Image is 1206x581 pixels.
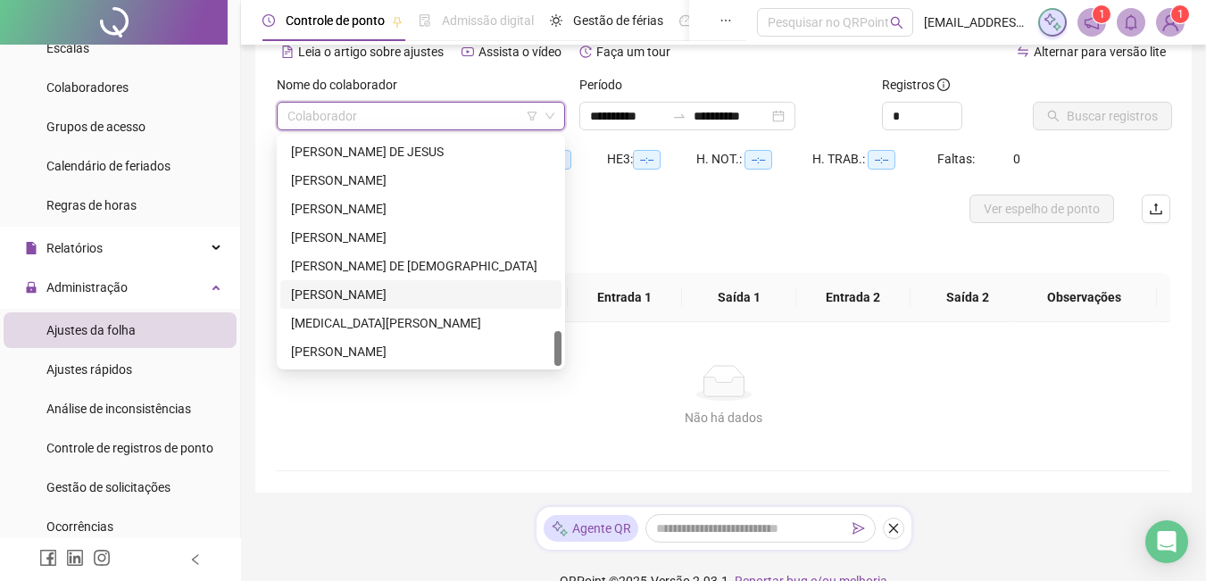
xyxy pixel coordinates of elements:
span: pushpin [392,16,403,27]
span: file-done [419,14,431,27]
th: Saída 1 [682,273,796,322]
span: search [890,16,903,29]
span: 1 [1099,8,1105,21]
div: [PERSON_NAME] DE JESUS [291,142,551,162]
span: Ajustes rápidos [46,362,132,377]
div: TARINE DE SOUZA SILVA [280,166,561,195]
span: Ocorrências [46,519,113,534]
span: info-circle [937,79,950,91]
span: bell [1123,14,1139,30]
span: upload [1149,202,1163,216]
img: sparkle-icon.fc2bf0ac1784a2077858766a79e2daf3.svg [551,519,569,538]
span: sun [550,14,562,27]
span: Controle de registros de ponto [46,441,213,455]
div: YANN OLIVEIRA DE CARVALHO [280,280,561,309]
span: youtube [462,46,474,58]
th: Entrada 2 [796,273,911,322]
span: [EMAIL_ADDRESS][DOMAIN_NAME] [924,12,1027,32]
button: Buscar registros [1033,102,1172,130]
span: 0 [1013,152,1020,166]
span: file-text [281,46,294,58]
button: Ver espelho de ponto [969,195,1114,223]
span: Admissão digital [442,13,534,28]
div: TAINARA MOREIRA DE JESUS [280,137,561,166]
span: lock [25,281,37,294]
span: Grupos de acesso [46,120,146,134]
img: sparkle-icon.fc2bf0ac1784a2077858766a79e2daf3.svg [1043,12,1062,32]
div: [PERSON_NAME] DE [DEMOGRAPHIC_DATA] [291,256,551,276]
span: to [672,109,686,123]
sup: Atualize o seu contato no menu Meus Dados [1171,5,1189,23]
span: linkedin [66,549,84,567]
th: Saída 2 [911,273,1025,322]
label: Nome do colaborador [277,75,409,95]
span: Leia o artigo sobre ajustes [298,45,444,59]
sup: 1 [1093,5,1110,23]
span: history [579,46,592,58]
span: Faltas: [937,152,977,166]
span: Colaboradores [46,80,129,95]
span: Faça um tour [596,45,670,59]
span: down [545,111,555,121]
span: Regras de horas [46,198,137,212]
span: facebook [39,549,57,567]
div: Não há dados [298,408,1149,427]
span: Relatórios [46,241,103,255]
th: Entrada 1 [568,273,682,322]
span: swap-right [672,109,686,123]
div: [PERSON_NAME] [291,342,551,361]
div: [PERSON_NAME] [291,199,551,219]
img: 69000 [1157,9,1184,36]
span: Calendário de feriados [46,159,171,173]
span: Assista o vídeo [478,45,561,59]
span: instagram [93,549,111,567]
th: Observações [1011,273,1157,322]
div: WESLEY SANTANA SILVA [280,223,561,252]
span: --:-- [868,150,895,170]
div: YURE DOS SANTOS DE SOUZA [280,337,561,366]
span: --:-- [744,150,772,170]
div: WILLIAM SANTANA DE JESUS [280,252,561,280]
div: H. NOT.: [696,149,812,170]
span: Registros [882,75,950,95]
span: Alternar para versão lite [1034,45,1166,59]
div: [PERSON_NAME] [291,228,551,247]
span: ellipsis [719,14,732,27]
span: Ajustes da folha [46,323,136,337]
div: [PERSON_NAME] [291,285,551,304]
label: Período [579,75,634,95]
span: notification [1084,14,1100,30]
div: H. TRAB.: [812,149,937,170]
div: Agente QR [544,515,638,542]
span: swap [1017,46,1029,58]
span: Observações [1026,287,1143,307]
div: [PERSON_NAME] [291,170,551,190]
span: Administração [46,280,128,295]
span: clock-circle [262,14,275,27]
div: YASMIN DOS SANTOS FERREIRA [280,309,561,337]
span: --:-- [633,150,661,170]
span: filter [527,111,537,121]
div: HE 3: [607,149,696,170]
span: close [887,522,900,535]
div: [MEDICAL_DATA][PERSON_NAME] [291,313,551,333]
span: 1 [1177,8,1184,21]
span: file [25,242,37,254]
span: left [189,553,202,566]
div: TIAGO PINHO OLIVEIRA [280,195,561,223]
span: dashboard [679,14,692,27]
span: Gestão de solicitações [46,480,171,494]
span: Escalas [46,41,89,55]
span: send [853,522,865,535]
span: Gestão de férias [573,13,663,28]
div: Open Intercom Messenger [1145,520,1188,563]
span: Controle de ponto [286,13,385,28]
span: Análise de inconsistências [46,402,191,416]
